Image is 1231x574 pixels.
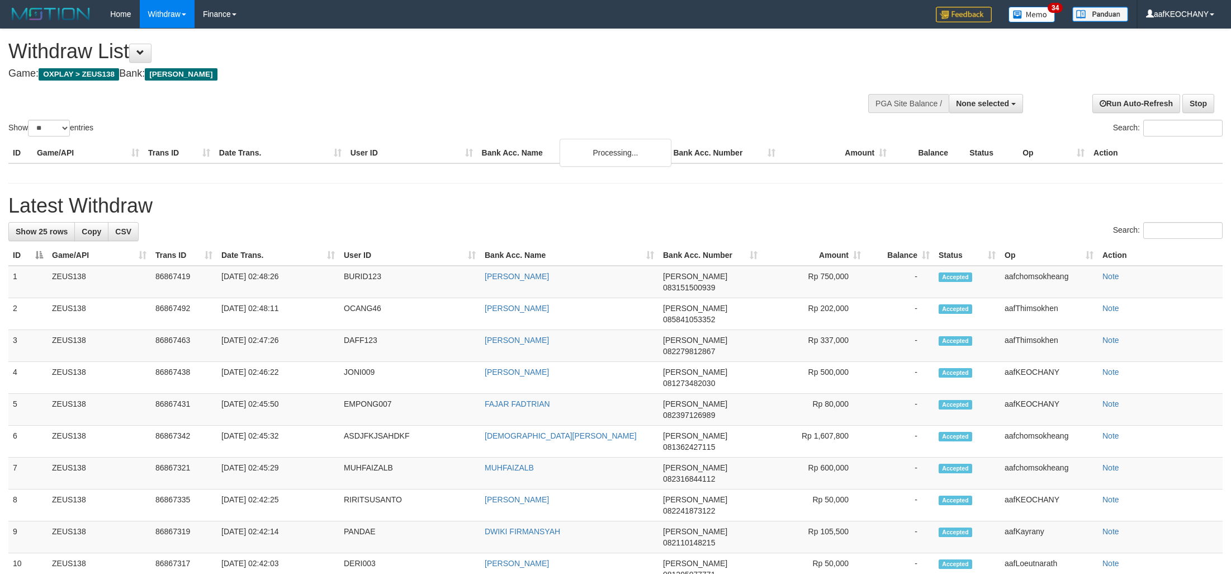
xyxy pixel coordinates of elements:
input: Search: [1143,120,1223,137]
td: aafchomsokheang [1000,266,1098,298]
td: [DATE] 02:42:14 [217,521,339,553]
span: Copy 082241873122 to clipboard [663,506,715,515]
span: Accepted [939,304,972,314]
th: Date Trans. [215,143,346,163]
td: ZEUS138 [48,521,151,553]
th: User ID: activate to sort column ascending [339,245,480,266]
a: Stop [1182,94,1214,113]
td: - [865,330,934,362]
td: 86867492 [151,298,217,330]
td: - [865,426,934,458]
th: ID [8,143,32,163]
td: aafKayrany [1000,521,1098,553]
td: aafThimsokhen [1000,330,1098,362]
span: Accepted [939,400,972,410]
th: Amount: activate to sort column ascending [762,245,865,266]
span: [PERSON_NAME] [663,304,727,313]
span: Show 25 rows [16,227,68,236]
th: Status [965,143,1018,163]
td: RIRITSUSANTO [339,490,480,521]
td: [DATE] 02:46:22 [217,362,339,394]
td: Rp 337,000 [762,330,865,362]
span: Accepted [939,336,972,346]
a: Copy [74,222,108,241]
span: Copy 081362427115 to clipboard [663,443,715,451]
td: 9 [8,521,48,553]
span: 34 [1048,3,1063,13]
td: 86867431 [151,394,217,426]
span: [PERSON_NAME] [145,68,217,81]
td: [DATE] 02:45:50 [217,394,339,426]
th: Bank Acc. Number [669,143,780,163]
span: Accepted [939,432,972,441]
span: CSV [115,227,131,236]
span: Copy [82,227,101,236]
td: 2 [8,298,48,330]
a: MUHFAIZALB [485,463,534,472]
label: Show entries [8,120,93,137]
span: [PERSON_NAME] [663,368,727,377]
a: [PERSON_NAME] [485,272,549,281]
td: ZEUS138 [48,458,151,490]
span: OXPLAY > ZEUS138 [39,68,119,81]
span: Copy 083151500939 to clipboard [663,283,715,292]
label: Search: [1113,222,1223,239]
td: - [865,490,934,521]
a: [PERSON_NAME] [485,368,549,377]
a: [PERSON_NAME] [485,495,549,504]
td: aafKEOCHANY [1000,490,1098,521]
td: ZEUS138 [48,362,151,394]
a: Note [1102,559,1119,568]
td: ZEUS138 [48,330,151,362]
span: [PERSON_NAME] [663,495,727,504]
select: Showentries [28,120,70,137]
th: Bank Acc. Number: activate to sort column ascending [659,245,762,266]
td: [DATE] 02:45:29 [217,458,339,490]
span: [PERSON_NAME] [663,463,727,472]
td: ZEUS138 [48,298,151,330]
a: Note [1102,304,1119,313]
th: Op [1018,143,1089,163]
td: 86867419 [151,266,217,298]
h1: Latest Withdraw [8,195,1223,217]
a: [PERSON_NAME] [485,304,549,313]
td: aafKEOCHANY [1000,362,1098,394]
td: - [865,362,934,394]
td: [DATE] 02:47:26 [217,330,339,362]
th: Bank Acc. Name: activate to sort column ascending [480,245,659,266]
button: None selected [949,94,1023,113]
th: Balance [891,143,965,163]
th: ID: activate to sort column descending [8,245,48,266]
td: [DATE] 02:42:25 [217,490,339,521]
td: 4 [8,362,48,394]
td: 86867335 [151,490,217,521]
h1: Withdraw List [8,40,809,63]
img: Button%20Memo.svg [1009,7,1055,22]
th: Trans ID: activate to sort column ascending [151,245,217,266]
td: OCANG46 [339,298,480,330]
a: [PERSON_NAME] [485,559,549,568]
img: panduan.png [1072,7,1128,22]
th: Game/API [32,143,144,163]
td: BURID123 [339,266,480,298]
span: Accepted [939,368,972,378]
span: Copy 082316844112 to clipboard [663,474,715,483]
td: - [865,521,934,553]
th: Action [1098,245,1223,266]
div: PGA Site Balance / [868,94,949,113]
td: 86867321 [151,458,217,490]
a: Note [1102,527,1119,536]
td: Rp 105,500 [762,521,865,553]
span: Copy 085841053352 to clipboard [663,315,715,324]
th: Trans ID [144,143,215,163]
span: Accepted [939,464,972,473]
th: Op: activate to sort column ascending [1000,245,1098,266]
td: Rp 500,000 [762,362,865,394]
span: [PERSON_NAME] [663,431,727,440]
span: [PERSON_NAME] [663,527,727,536]
td: Rp 600,000 [762,458,865,490]
td: 5 [8,394,48,426]
th: Status: activate to sort column ascending [934,245,1000,266]
span: Copy 082397126989 to clipboard [663,411,715,420]
td: DAFF123 [339,330,480,362]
